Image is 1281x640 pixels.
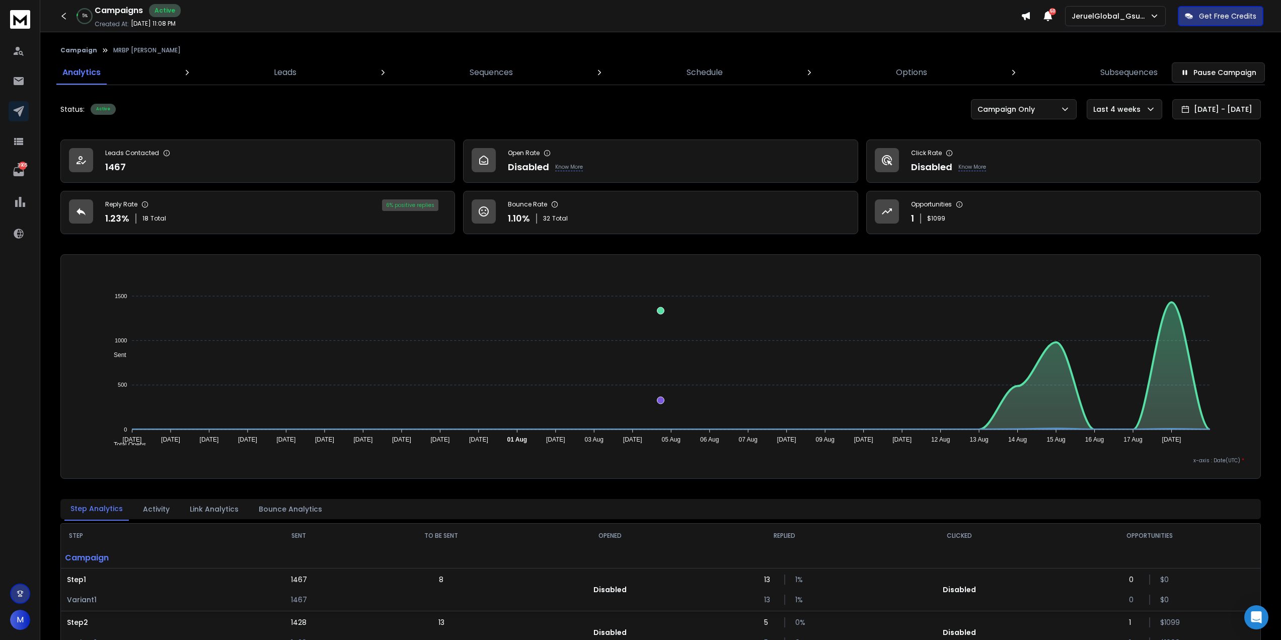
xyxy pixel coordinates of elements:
p: Leads [274,66,296,79]
a: Leads Contacted1467 [60,139,455,183]
th: SENT [245,524,353,548]
a: Subsequences [1094,60,1164,85]
p: x-axis : Date(UTC) [77,457,1244,464]
button: Get Free Credits [1178,6,1263,26]
p: 1467 [291,575,307,585]
p: 5 % [82,13,88,19]
tspan: [DATE] [353,436,372,443]
tspan: 14 Aug [1008,436,1027,443]
button: Link Analytics [184,498,245,520]
p: $ 1099 [927,215,945,223]
tspan: 16 Aug [1085,436,1104,443]
button: [DATE] - [DATE] [1172,99,1261,119]
span: 32 [543,215,550,223]
div: 6 % positive replies [382,199,438,211]
a: Leads [268,60,303,85]
div: Active [91,104,116,115]
a: Schedule [681,60,729,85]
p: Schedule [687,66,723,79]
tspan: 03 Aug [585,436,604,443]
p: Leads Contacted [105,149,159,157]
th: REPLIED [690,524,879,548]
p: Variant 1 [67,595,239,605]
a: Options [890,60,933,85]
button: M [10,610,30,630]
tspan: [DATE] [1162,436,1181,443]
tspan: 15 Aug [1046,436,1065,443]
tspan: [DATE] [777,436,796,443]
tspan: [DATE] [276,436,295,443]
p: Opportunities [911,200,952,208]
tspan: [DATE] [238,436,257,443]
button: Activity [137,498,176,520]
tspan: [DATE] [315,436,334,443]
tspan: [DATE] [469,436,488,443]
p: Campaign [61,548,245,568]
p: 1 [911,211,914,226]
p: Options [896,66,927,79]
tspan: [DATE] [430,436,449,443]
tspan: 1000 [115,337,127,343]
a: Analytics [56,60,107,85]
button: Pause Campaign [1172,62,1265,83]
p: 1 % [795,575,805,585]
tspan: 01 Aug [507,436,528,443]
tspan: 05 Aug [662,436,681,443]
p: 13 [764,595,774,605]
p: Bounce Rate [508,200,547,208]
p: Get Free Credits [1199,11,1256,21]
p: 0 [1129,575,1139,585]
p: 3905 [19,162,27,170]
p: MRBP [PERSON_NAME] [113,46,181,54]
p: Disabled [593,627,627,637]
th: CLICKED [879,524,1039,548]
span: Total [150,215,166,223]
h1: Campaigns [95,5,143,17]
p: Last 4 weeks [1093,104,1145,114]
a: Click RateDisabledKnow More [866,139,1261,183]
p: Disabled [943,585,976,595]
p: Status: [60,104,85,114]
p: 0 [1129,595,1139,605]
p: Step 1 [67,575,239,585]
span: 18 [142,215,148,223]
p: $ 1099 [1160,617,1170,627]
tspan: 07 Aug [739,436,758,443]
p: 1428 [291,617,307,627]
img: logo [10,10,30,29]
p: Disabled [943,627,976,637]
th: STEP [61,524,245,548]
p: 1467 [105,160,126,174]
a: Reply Rate1.23%18Total6% positive replies [60,191,455,234]
tspan: [DATE] [161,436,180,443]
p: Know More [555,163,583,171]
p: 5 [764,617,774,627]
p: Subsequences [1100,66,1158,79]
tspan: [DATE] [892,436,912,443]
a: Bounce Rate1.10%32Total [463,191,858,234]
p: Sequences [470,66,513,79]
p: 8 [439,575,443,585]
p: 1.10 % [508,211,530,226]
tspan: 0 [124,426,127,433]
div: Active [149,4,181,17]
span: Total [552,215,568,223]
button: Bounce Analytics [253,498,328,520]
a: 3905 [9,162,29,182]
button: Step Analytics [64,497,129,521]
p: Created At: [95,20,129,28]
p: Disabled [911,160,952,174]
span: Total Opens [106,441,146,448]
tspan: 13 Aug [969,436,988,443]
tspan: 06 Aug [700,436,719,443]
tspan: 17 Aug [1123,436,1142,443]
p: 13 [764,575,774,585]
p: Campaign Only [977,104,1039,114]
button: Campaign [60,46,97,54]
div: Open Intercom Messenger [1244,605,1268,629]
p: 13 [438,617,444,627]
span: Sent [106,351,126,359]
tspan: [DATE] [123,436,142,443]
p: Reply Rate [105,200,137,208]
